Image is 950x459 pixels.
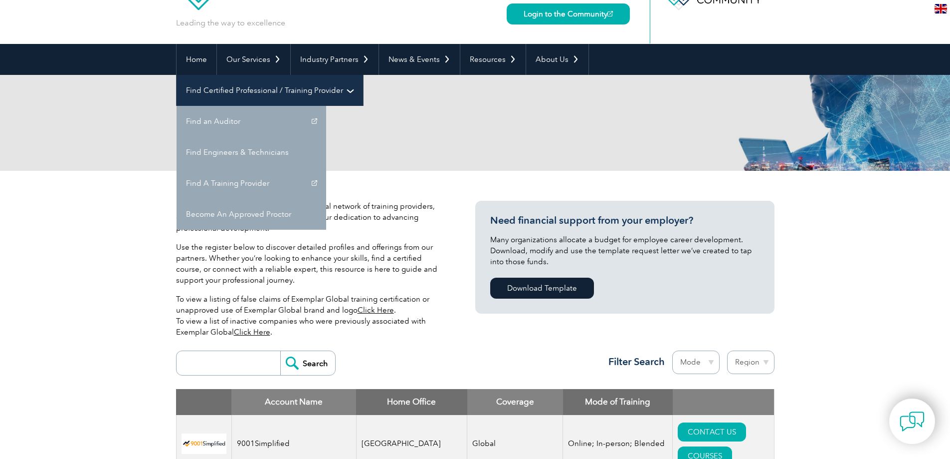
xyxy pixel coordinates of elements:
[526,44,588,75] a: About Us
[490,234,760,267] p: Many organizations allocate a budget for employee career development. Download, modify and use th...
[490,214,760,227] h3: Need financial support from your employer?
[217,44,290,75] a: Our Services
[176,201,445,234] p: Exemplar Global proudly works with a global network of training providers, consultants, and organ...
[607,11,613,16] img: open_square.png
[182,434,226,454] img: 37c9c059-616f-eb11-a812-002248153038-logo.png
[507,3,630,24] a: Login to the Community
[177,75,363,106] a: Find Certified Professional / Training Provider
[900,409,925,434] img: contact-chat.png
[379,44,460,75] a: News & Events
[176,17,285,28] p: Leading the way to excellence
[231,389,356,415] th: Account Name: activate to sort column descending
[291,44,379,75] a: Industry Partners
[358,306,394,315] a: Click Here
[177,106,326,137] a: Find an Auditor
[467,389,563,415] th: Coverage: activate to sort column ascending
[176,242,445,286] p: Use the register below to discover detailed profiles and offerings from our partners. Whether you...
[280,351,335,375] input: Search
[602,356,665,368] h3: Filter Search
[935,4,947,13] img: en
[177,44,216,75] a: Home
[177,137,326,168] a: Find Engineers & Technicians
[563,389,673,415] th: Mode of Training: activate to sort column ascending
[356,389,467,415] th: Home Office: activate to sort column ascending
[177,199,326,230] a: Become An Approved Proctor
[490,278,594,299] a: Download Template
[234,328,270,337] a: Click Here
[176,294,445,338] p: To view a listing of false claims of Exemplar Global training certification or unapproved use of ...
[176,115,595,131] h2: Client Register
[460,44,526,75] a: Resources
[678,423,746,442] a: CONTACT US
[177,168,326,199] a: Find A Training Provider
[673,389,774,415] th: : activate to sort column ascending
